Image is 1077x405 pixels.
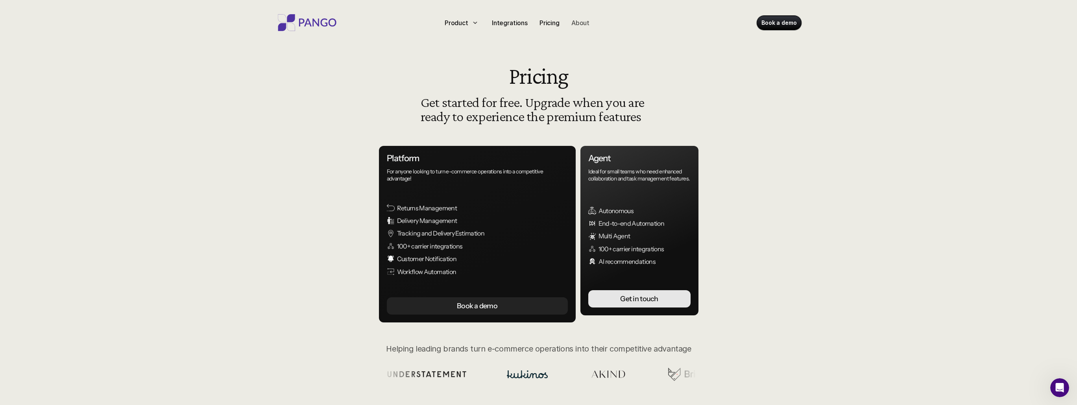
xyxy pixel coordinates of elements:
p: Product [445,18,468,28]
a: Integrations [489,17,531,29]
p: Book a demo [761,19,796,27]
iframe: Intercom live chat [1050,378,1069,397]
a: Book a demo [757,16,801,30]
a: About [568,17,593,29]
p: Integrations [492,18,528,28]
p: Pricing [539,18,560,28]
p: About [571,18,589,28]
a: Pricing [536,17,563,29]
